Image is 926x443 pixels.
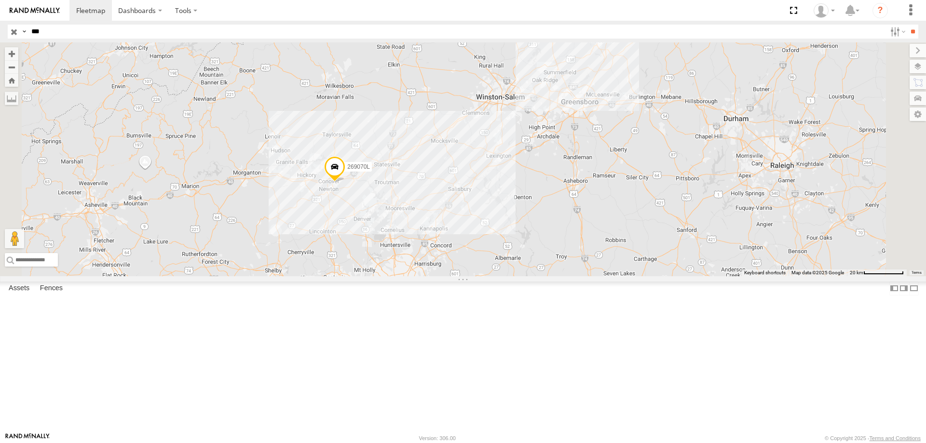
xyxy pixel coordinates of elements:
button: Map Scale: 20 km per 80 pixels [847,269,907,276]
button: Zoom Home [5,74,18,87]
button: Zoom out [5,60,18,74]
i: ? [872,3,888,18]
div: Zack Abernathy [810,3,838,18]
label: Hide Summary Table [909,282,919,295]
a: Visit our Website [5,433,50,443]
span: 269070L [347,163,370,170]
label: Search Filter Options [886,25,907,39]
img: rand-logo.svg [10,7,60,14]
div: © Copyright 2025 - [825,435,921,441]
label: Map Settings [910,107,926,121]
label: Measure [5,92,18,105]
a: Terms (opens in new tab) [912,271,922,275]
span: Map data ©2025 Google [791,270,844,275]
label: Fences [35,282,68,295]
a: Terms and Conditions [870,435,921,441]
span: 20 km [850,270,863,275]
label: Dock Summary Table to the Left [889,282,899,295]
label: Assets [4,282,34,295]
button: Keyboard shortcuts [744,269,786,276]
label: Search Query [20,25,28,39]
div: Version: 306.00 [419,435,456,441]
button: Zoom in [5,47,18,60]
label: Dock Summary Table to the Right [899,282,909,295]
button: Drag Pegman onto the map to open Street View [5,229,24,248]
